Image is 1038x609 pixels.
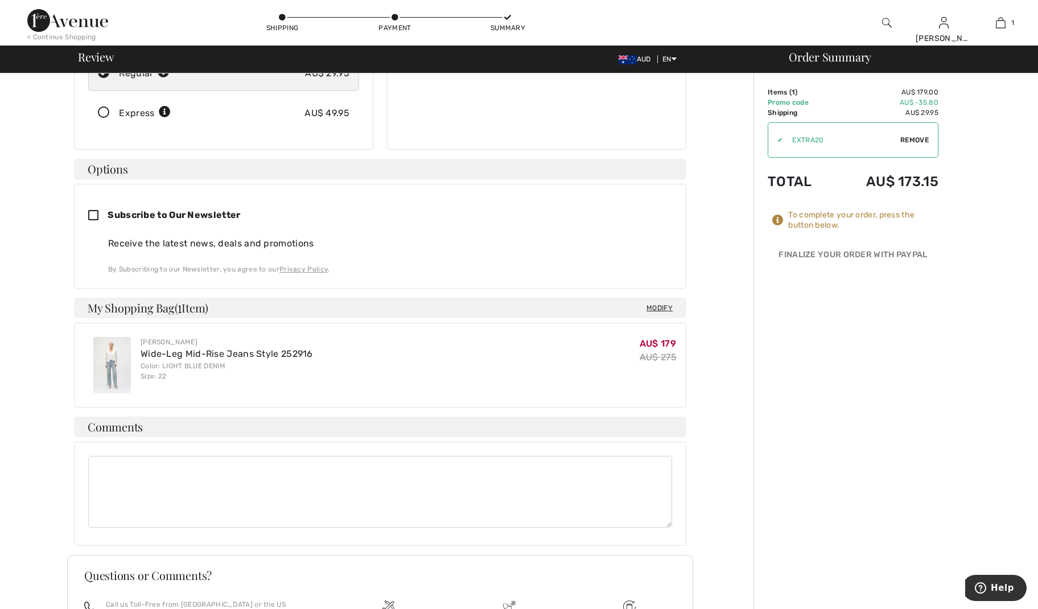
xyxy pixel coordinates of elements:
span: 1 [792,88,795,96]
s: AU$ 275 [640,352,677,363]
img: search the website [882,16,892,30]
h4: Comments [74,417,686,437]
span: Modify [646,302,673,314]
a: Privacy Policy [279,265,328,273]
a: 1 [973,16,1028,30]
div: Color: LIGHT BLUE DENIM Size: 22 [141,361,313,381]
iframe: PayPal [768,266,938,291]
span: Remove [900,135,929,145]
a: Sign In [939,17,949,28]
img: 1ère Avenue [27,9,108,32]
span: AUD [619,55,656,63]
span: ( Item) [175,300,208,315]
div: Receive the latest news, deals and promotions [108,237,672,250]
td: Total [768,162,833,201]
td: Shipping [768,108,833,118]
iframe: Opens a widget where you can find more information [965,575,1027,603]
td: AU$ -35.80 [833,97,938,108]
div: < Continue Shopping [27,32,96,42]
h4: Options [74,159,686,179]
textarea: Comments [88,456,672,528]
span: 1 [178,299,182,314]
div: AU$ 49.95 [304,106,349,120]
div: Shipping [265,23,299,33]
h4: My Shopping Bag [74,298,686,318]
div: ✔ [768,135,783,145]
a: Wide-Leg Mid-Rise Jeans Style 252916 [141,348,313,359]
div: Express [119,106,171,120]
td: AU$ 179.00 [833,87,938,97]
td: AU$ 173.15 [833,162,938,201]
span: 1 [1011,18,1014,28]
div: To complete your order, press the button below. [788,210,938,231]
div: [PERSON_NAME] [141,337,313,347]
td: Items ( ) [768,87,833,97]
input: Promo code [783,123,900,157]
div: By Subscribing to our Newsletter, you agree to our . [108,264,672,274]
td: AU$ 29.95 [833,108,938,118]
img: My Info [939,16,949,30]
td: Promo code [768,97,833,108]
span: AU$ 179 [640,338,676,349]
div: Order Summary [775,51,1031,63]
h3: Questions or Comments? [84,570,676,581]
div: [PERSON_NAME] [916,32,971,44]
span: Subscribe to Our Newsletter [108,209,240,220]
div: Finalize Your Order with PayPal [768,249,938,266]
div: Summary [491,23,525,33]
span: Review [78,51,114,63]
img: Australian Dollar [619,55,637,64]
div: Payment [378,23,412,33]
img: Wide-Leg Mid-Rise Jeans Style 252916 [93,337,131,393]
span: EN [662,55,677,63]
img: My Bag [996,16,1006,30]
